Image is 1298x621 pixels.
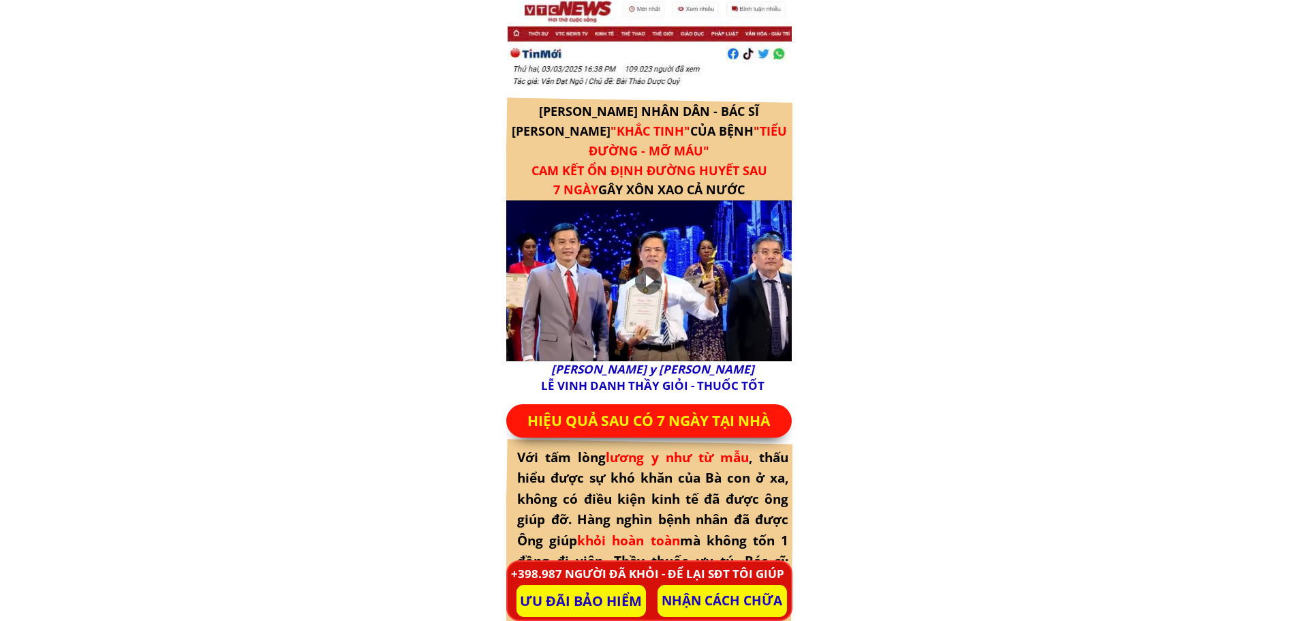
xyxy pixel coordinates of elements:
span: [PERSON_NAME] y [PERSON_NAME] [551,361,754,377]
h3: [PERSON_NAME] NHÂN DÂN - BÁC SĨ [PERSON_NAME] CỦA BỆNH GÂY XÔN XAO CẢ NƯỚC [509,102,790,200]
h3: LỄ VINH DANH THẦY GIỎI - THUỐC TỐT [524,361,782,394]
span: khỏi hoàn toàn [577,532,679,549]
p: NHẬN CÁCH CHỮA [658,585,787,617]
p: ƯU ĐÃI BẢO HIỂM [516,585,646,617]
h3: +398.987 NGƯỜI ĐÃ KHỎI - ĐỂ LẠI SĐT TÔI GIÚP [508,564,787,583]
span: "TIỂU ĐƯỜNG - MỠ MÁU" [589,123,787,159]
span: CAM KẾT ỔN ĐỊNH ĐƯỜNG HUYẾT SAU 7 NGÀY [531,162,767,198]
span: "KHẮC TINH" [611,123,690,139]
span: lương y như từ mẫu [606,449,749,466]
p: HIỆU QUẢ SAU CÓ 7 NGÀY TẠI NHÀ [506,404,792,438]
